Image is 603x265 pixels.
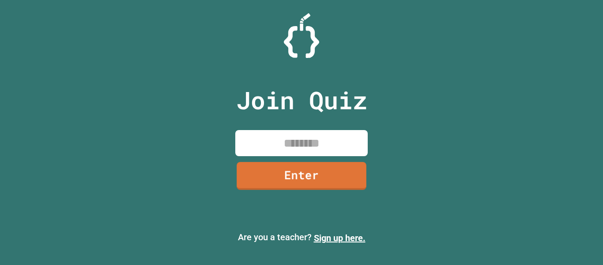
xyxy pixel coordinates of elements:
[284,13,319,58] img: Logo.svg
[236,82,367,119] p: Join Quiz
[7,230,596,245] p: Are you a teacher?
[566,230,594,256] iframe: chat widget
[314,233,366,243] a: Sign up here.
[237,162,366,190] a: Enter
